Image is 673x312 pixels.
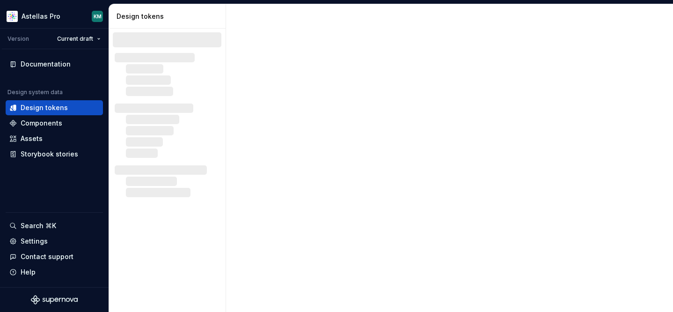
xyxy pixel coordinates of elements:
svg: Supernova Logo [31,295,78,305]
div: KM [94,13,102,20]
a: Storybook stories [6,147,103,162]
div: Design tokens [117,12,222,21]
div: Storybook stories [21,149,78,159]
div: Astellas Pro [22,12,60,21]
a: Documentation [6,57,103,72]
button: Help [6,265,103,280]
div: Design tokens [21,103,68,112]
div: Settings [21,237,48,246]
button: Search ⌘K [6,218,103,233]
div: Help [21,267,36,277]
div: Search ⌘K [21,221,56,230]
span: Current draft [57,35,93,43]
div: Design system data [7,89,63,96]
div: Components [21,119,62,128]
div: Assets [21,134,43,143]
button: Astellas ProKM [2,6,107,26]
a: Design tokens [6,100,103,115]
a: Settings [6,234,103,249]
button: Current draft [53,32,105,45]
a: Components [6,116,103,131]
div: Version [7,35,29,43]
div: Contact support [21,252,73,261]
button: Contact support [6,249,103,264]
img: b2369ad3-f38c-46c1-b2a2-f2452fdbdcd2.png [7,11,18,22]
a: Assets [6,131,103,146]
div: Documentation [21,59,71,69]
